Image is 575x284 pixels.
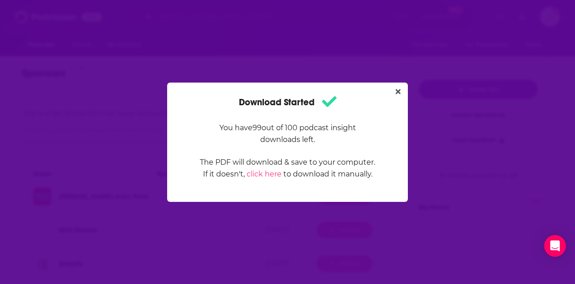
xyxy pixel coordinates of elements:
p: You have 99 out of 100 podcast insight downloads left. [199,122,376,146]
div: Open Intercom Messenger [544,235,566,257]
h1: Download Started [239,93,337,111]
a: click here [247,170,282,178]
button: Close [392,86,404,98]
p: The PDF will download & save to your computer. If it doesn't, to download it manually. [199,157,376,180]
